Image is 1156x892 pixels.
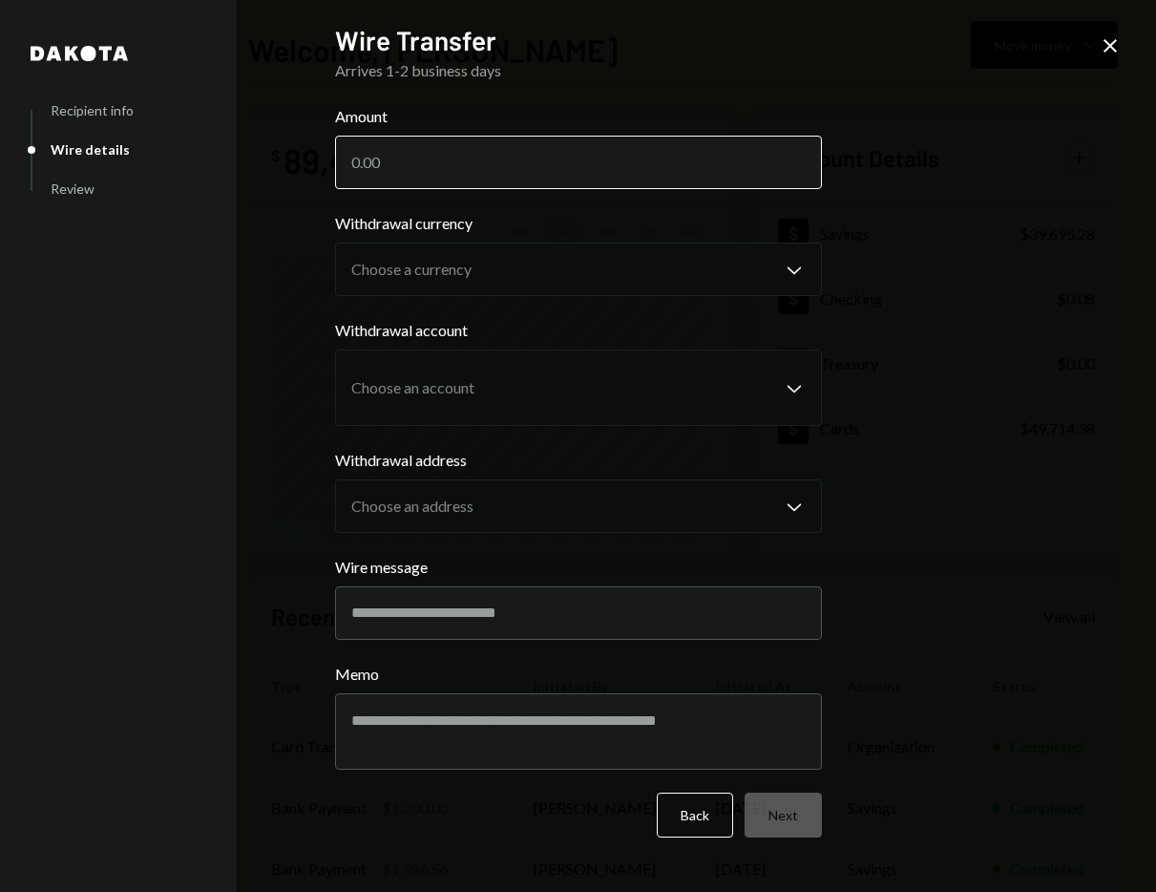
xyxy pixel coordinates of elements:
input: 0.00 [335,136,822,189]
button: Withdrawal currency [335,243,822,296]
div: Arrives 1-2 business days [335,59,822,82]
button: Withdrawal address [335,479,822,533]
label: Withdrawal currency [335,212,822,235]
label: Withdrawal address [335,449,822,472]
div: Review [51,181,95,197]
label: Amount [335,105,822,128]
label: Memo [335,663,822,686]
label: Withdrawal account [335,319,822,342]
button: Withdrawal account [335,350,822,426]
h2: Wire Transfer [335,22,822,59]
button: Back [657,793,733,838]
label: Wire message [335,556,822,579]
div: Wire details [51,141,130,158]
div: Recipient info [51,102,134,118]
